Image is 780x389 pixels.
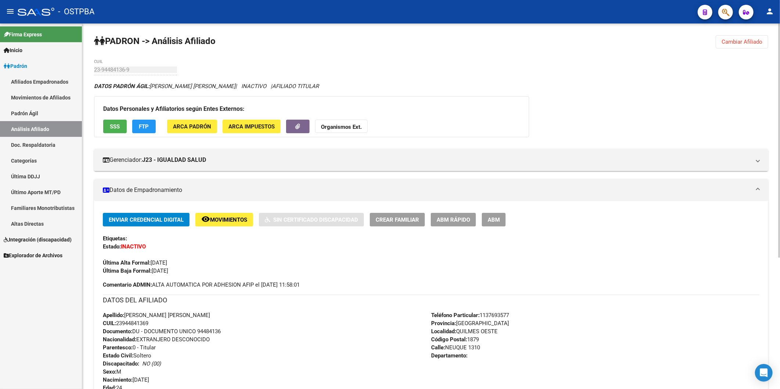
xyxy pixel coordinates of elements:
[103,156,751,164] mat-panel-title: Gerenciador:
[223,120,281,133] button: ARCA Impuestos
[121,243,146,250] strong: INACTIVO
[716,35,768,48] button: Cambiar Afiliado
[4,251,62,259] span: Explorador de Archivos
[482,213,506,226] button: ABM
[103,377,149,383] span: [DATE]
[228,123,275,130] span: ARCA Impuestos
[431,344,445,351] strong: Calle:
[431,352,467,359] strong: Departamento:
[755,364,773,382] div: Open Intercom Messenger
[94,83,149,90] strong: DATOS PADRÓN ÁGIL:
[103,344,133,351] strong: Parentesco:
[103,352,151,359] span: Soltero
[103,312,210,319] span: [PERSON_NAME] [PERSON_NAME]
[173,123,211,130] span: ARCA Padrón
[103,368,121,375] span: M
[370,213,425,226] button: Crear Familiar
[488,217,500,223] span: ABM
[103,281,300,289] span: ALTA AUTOMATICA POR ADHESION AFIP el [DATE] 11:58:01
[103,235,127,242] strong: Etiquetas:
[103,120,127,133] button: SSS
[315,120,368,133] button: Organismos Ext.
[94,83,319,90] i: | INACTIVO |
[376,217,419,223] span: Crear Familiar
[167,120,217,133] button: ARCA Padrón
[431,213,476,226] button: ABM Rápido
[103,186,751,194] mat-panel-title: Datos de Empadronamiento
[132,120,156,133] button: FTP
[103,259,167,266] span: [DATE]
[765,7,774,16] mat-icon: person
[103,268,168,274] span: [DATE]
[94,179,768,201] mat-expansion-panel-header: Datos de Empadronamiento
[431,328,456,335] strong: Localidad:
[210,217,247,223] span: Movimientos
[195,213,253,226] button: Movimientos
[103,213,189,226] button: Enviar Credencial Digital
[94,36,216,46] strong: PADRON -> Análisis Afiliado
[722,39,762,45] span: Cambiar Afiliado
[103,344,156,351] span: 0 - Titular
[273,217,358,223] span: Sin Certificado Discapacidad
[431,336,467,343] strong: Código Postal:
[437,217,470,223] span: ABM Rápido
[103,320,148,327] span: 23944841369
[6,7,15,16] mat-icon: menu
[103,336,210,343] span: EXTRANJERO DESCONOCIDO
[431,328,498,335] span: QUILMES OESTE
[272,83,319,90] span: AFILIADO TITULAR
[103,243,121,250] strong: Estado:
[4,236,72,244] span: Integración (discapacidad)
[4,62,27,70] span: Padrón
[4,46,22,54] span: Inicio
[431,320,509,327] span: [GEOGRAPHIC_DATA]
[110,123,120,130] span: SSS
[103,259,151,266] strong: Última Alta Formal:
[321,124,362,130] strong: Organismos Ext.
[431,336,479,343] span: 1879
[139,123,149,130] span: FTP
[431,344,480,351] span: NEUQUE 1310
[103,268,152,274] strong: Última Baja Formal:
[103,281,152,288] strong: Comentario ADMIN:
[103,328,221,335] span: DU - DOCUMENTO UNICO 94484136
[142,156,206,164] strong: J23 - IGUALDAD SALUD
[259,213,364,226] button: Sin Certificado Discapacidad
[103,360,139,367] strong: Discapacitado:
[94,149,768,171] mat-expansion-panel-header: Gerenciador:J23 - IGUALDAD SALUD
[431,312,509,319] span: 1137693577
[4,30,42,39] span: Firma Express
[201,215,210,223] mat-icon: remove_red_eye
[103,312,124,319] strong: Apellido:
[103,320,116,327] strong: CUIL:
[103,377,133,383] strong: Nacimiento:
[431,312,480,319] strong: Teléfono Particular:
[103,352,133,359] strong: Estado Civil:
[103,368,116,375] strong: Sexo:
[103,328,132,335] strong: Documento:
[94,83,235,90] span: [PERSON_NAME] [PERSON_NAME]
[142,360,161,367] i: NO (00)
[103,336,136,343] strong: Nacionalidad:
[103,295,759,305] h3: DATOS DEL AFILIADO
[431,320,456,327] strong: Provincia:
[109,217,184,223] span: Enviar Credencial Digital
[58,4,94,20] span: - OSTPBA
[103,104,520,114] h3: Datos Personales y Afiliatorios según Entes Externos:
